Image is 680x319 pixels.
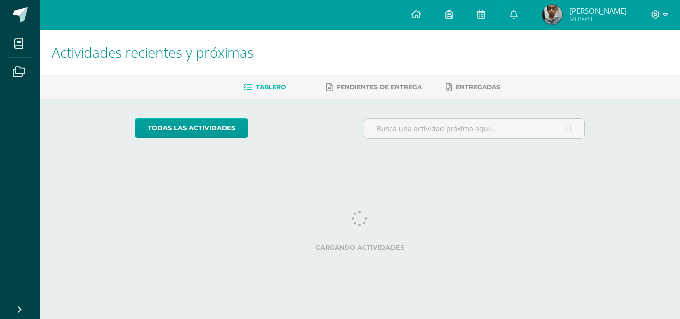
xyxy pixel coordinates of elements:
[337,83,422,91] span: Pendientes de entrega
[569,15,627,23] span: Mi Perfil
[456,83,500,91] span: Entregadas
[542,5,562,25] img: b3e9e708a5629e4d5d9c659c76c00622.png
[326,79,422,95] a: Pendientes de entrega
[446,79,500,95] a: Entregadas
[135,244,585,251] label: Cargando actividades
[135,118,248,138] a: todas las Actividades
[52,43,254,62] span: Actividades recientes y próximas
[243,79,286,95] a: Tablero
[364,119,585,138] input: Busca una actividad próxima aquí...
[256,83,286,91] span: Tablero
[569,6,627,16] span: [PERSON_NAME]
